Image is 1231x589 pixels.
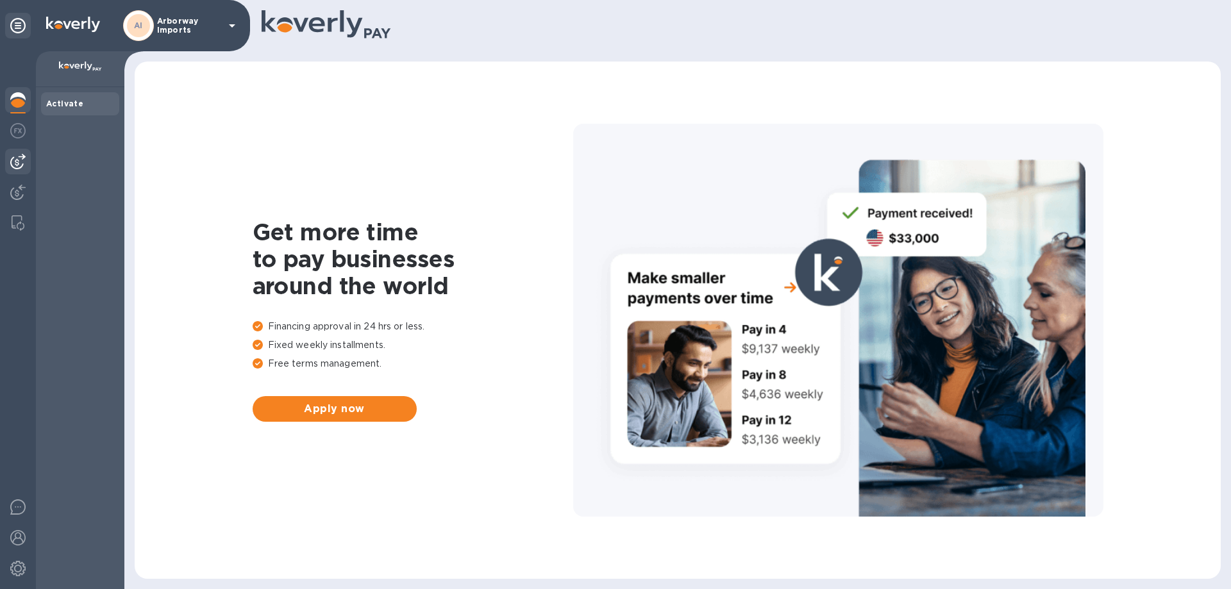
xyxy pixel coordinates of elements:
button: Apply now [253,396,417,422]
b: Activate [46,99,83,108]
b: AI [134,21,143,30]
p: Financing approval in 24 hrs or less. [253,320,573,333]
span: Apply now [263,401,406,417]
img: Logo [46,17,100,32]
p: Fixed weekly installments. [253,338,573,352]
div: Unpin categories [5,13,31,38]
p: Arborway Imports [157,17,221,35]
h1: Get more time to pay businesses around the world [253,219,573,299]
p: Free terms management. [253,357,573,370]
img: Foreign exchange [10,123,26,138]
